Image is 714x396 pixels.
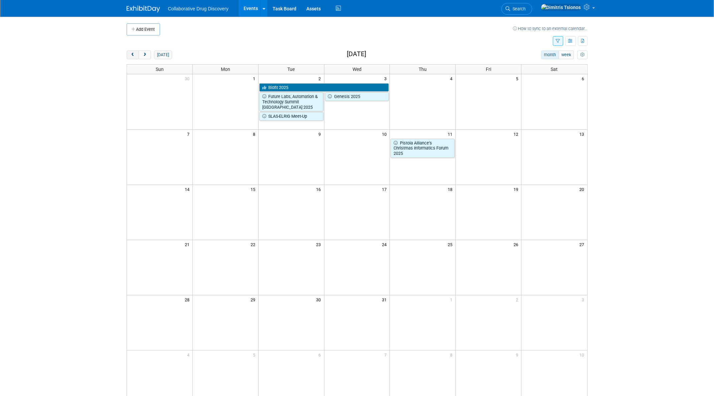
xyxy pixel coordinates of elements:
[316,185,324,193] span: 16
[541,4,581,11] img: Dimitris Tsionos
[252,130,258,138] span: 8
[447,185,455,193] span: 18
[513,26,588,31] a: How to sync to an external calendar...
[250,295,258,304] span: 29
[184,240,192,249] span: 21
[579,240,587,249] span: 27
[447,240,455,249] span: 25
[252,74,258,83] span: 1
[184,295,192,304] span: 28
[184,185,192,193] span: 14
[419,67,427,72] span: Thu
[250,240,258,249] span: 22
[579,351,587,359] span: 10
[515,295,521,304] span: 2
[259,83,389,92] a: Biofit 2025
[551,67,558,72] span: Sat
[221,67,230,72] span: Mon
[127,6,160,12] img: ExhibitDay
[139,51,151,59] button: next
[288,67,295,72] span: Tue
[511,6,526,11] span: Search
[449,351,455,359] span: 8
[186,130,192,138] span: 7
[381,185,390,193] span: 17
[515,351,521,359] span: 9
[325,92,389,101] a: Genesis 2025
[154,51,172,59] button: [DATE]
[156,67,164,72] span: Sun
[259,92,323,111] a: Future Labs, Automation & Technology Summit [GEOGRAPHIC_DATA] 2025
[381,240,390,249] span: 24
[250,185,258,193] span: 15
[127,51,139,59] button: prev
[318,351,324,359] span: 6
[318,74,324,83] span: 2
[447,130,455,138] span: 11
[384,351,390,359] span: 7
[513,130,521,138] span: 12
[318,130,324,138] span: 9
[513,185,521,193] span: 19
[127,23,160,35] button: Add Event
[381,130,390,138] span: 10
[252,351,258,359] span: 5
[347,51,366,58] h2: [DATE]
[384,74,390,83] span: 3
[581,74,587,83] span: 6
[580,53,585,57] i: Personalize Calendar
[579,130,587,138] span: 13
[381,295,390,304] span: 31
[577,51,587,59] button: myCustomButton
[168,6,229,11] span: Collaborative Drug Discovery
[352,67,362,72] span: Wed
[579,185,587,193] span: 20
[502,3,532,15] a: Search
[559,51,574,59] button: week
[259,112,323,121] a: SLAS-ELRIG Meet-Up
[449,295,455,304] span: 1
[184,74,192,83] span: 30
[581,295,587,304] span: 3
[316,240,324,249] span: 23
[391,139,455,158] a: Pistoia Alliance’s Christmas Informatics Forum 2025
[449,74,455,83] span: 4
[515,74,521,83] span: 5
[541,51,559,59] button: month
[513,240,521,249] span: 26
[186,351,192,359] span: 4
[486,67,491,72] span: Fri
[316,295,324,304] span: 30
